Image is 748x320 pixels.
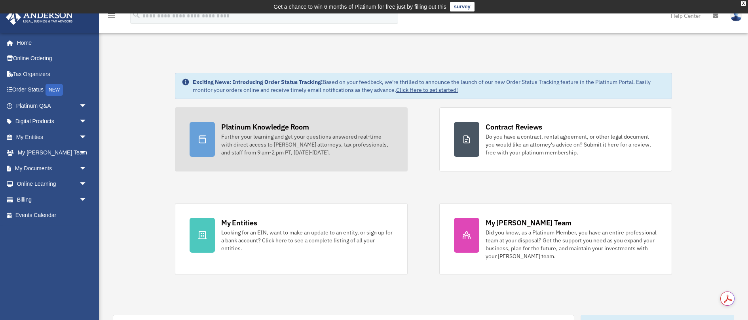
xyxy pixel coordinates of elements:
[273,2,446,11] div: Get a chance to win 6 months of Platinum for free just by filling out this
[221,218,257,228] div: My Entities
[486,122,542,132] div: Contract Reviews
[132,11,141,19] i: search
[439,107,672,171] a: Contract Reviews Do you have a contract, rental agreement, or other legal document you would like...
[221,229,393,252] div: Looking for an EIN, want to make an update to an entity, or sign up for a bank account? Click her...
[221,122,309,132] div: Platinum Knowledge Room
[79,129,95,145] span: arrow_drop_down
[79,192,95,208] span: arrow_drop_down
[79,114,95,130] span: arrow_drop_down
[4,10,75,25] img: Anderson Advisors Platinum Portal
[6,98,99,114] a: Platinum Q&Aarrow_drop_down
[221,133,393,156] div: Further your learning and get your questions answered real-time with direct access to [PERSON_NAM...
[486,133,657,156] div: Do you have a contract, rental agreement, or other legal document you would like an attorney's ad...
[486,229,657,260] div: Did you know, as a Platinum Member, you have an entire professional team at your disposal? Get th...
[6,114,99,130] a: Digital Productsarrow_drop_down
[46,84,63,96] div: NEW
[79,176,95,192] span: arrow_drop_down
[6,82,99,98] a: Order StatusNEW
[6,145,99,161] a: My [PERSON_NAME] Teamarrow_drop_down
[6,51,99,67] a: Online Ordering
[79,145,95,161] span: arrow_drop_down
[193,78,665,94] div: Based on your feedback, we're thrilled to announce the launch of our new Order Status Tracking fe...
[730,10,742,21] img: User Pic
[6,208,99,223] a: Events Calendar
[6,35,95,51] a: Home
[175,107,408,171] a: Platinum Knowledge Room Further your learning and get your questions answered real-time with dire...
[741,1,746,6] div: close
[6,129,99,145] a: My Entitiesarrow_drop_down
[79,98,95,114] span: arrow_drop_down
[396,86,458,93] a: Click Here to get started!
[450,2,475,11] a: survey
[439,203,672,275] a: My [PERSON_NAME] Team Did you know, as a Platinum Member, you have an entire professional team at...
[6,66,99,82] a: Tax Organizers
[175,203,408,275] a: My Entities Looking for an EIN, want to make an update to an entity, or sign up for a bank accoun...
[193,78,323,86] strong: Exciting News: Introducing Order Status Tracking!
[107,14,116,21] a: menu
[6,176,99,192] a: Online Learningarrow_drop_down
[486,218,571,228] div: My [PERSON_NAME] Team
[79,160,95,177] span: arrow_drop_down
[107,11,116,21] i: menu
[6,160,99,176] a: My Documentsarrow_drop_down
[6,192,99,208] a: Billingarrow_drop_down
